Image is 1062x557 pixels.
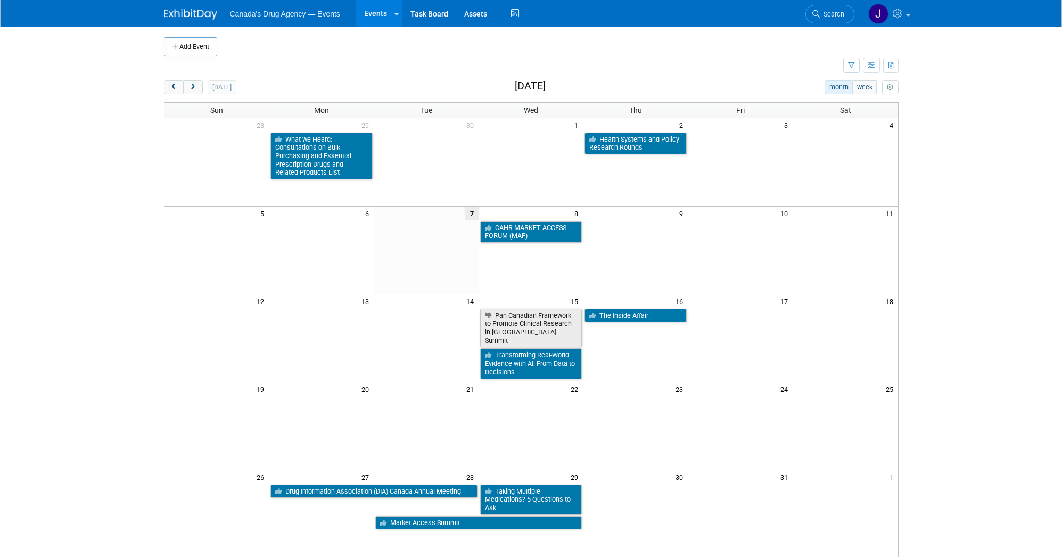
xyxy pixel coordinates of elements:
span: 27 [360,470,374,484]
span: 28 [256,118,269,132]
span: 23 [674,382,688,396]
button: myCustomButton [882,80,898,94]
i: Personalize Calendar [887,84,894,91]
button: [DATE] [208,80,236,94]
span: 13 [360,294,374,308]
a: Pan-Canadian Framework to Promote Clinical Research in [GEOGRAPHIC_DATA] Summit [480,309,582,348]
span: 30 [465,118,479,132]
span: 19 [256,382,269,396]
span: 7 [465,207,479,220]
span: 8 [573,207,583,220]
span: Sat [840,106,851,114]
a: Market Access Summit [375,516,582,530]
span: 16 [674,294,688,308]
span: Tue [421,106,432,114]
span: 14 [465,294,479,308]
a: Health Systems and Policy Research Rounds [584,133,687,154]
span: 22 [570,382,583,396]
span: Fri [736,106,745,114]
span: 15 [570,294,583,308]
span: 18 [885,294,898,308]
button: prev [164,80,184,94]
a: What we Heard: Consultations on Bulk Purchasing and Essential Prescription Drugs and Related Prod... [270,133,373,180]
button: month [825,80,853,94]
span: 1 [573,118,583,132]
span: 21 [465,382,479,396]
span: 31 [779,470,793,484]
a: CAHR MARKET ACCESS FORUM (MAF) [480,221,582,243]
a: Search [805,5,854,23]
button: Add Event [164,37,217,56]
span: 28 [465,470,479,484]
a: Transforming Real-World Evidence with AI: From Data to Decisions [480,348,582,379]
span: Thu [629,106,642,114]
span: 2 [678,118,688,132]
span: Search [820,10,844,18]
span: 24 [779,382,793,396]
span: 6 [364,207,374,220]
a: The Inside Affair [584,309,687,323]
span: Mon [314,106,329,114]
span: 29 [570,470,583,484]
span: 26 [256,470,269,484]
span: 10 [779,207,793,220]
span: Canada's Drug Agency — Events [230,10,340,18]
span: 3 [783,118,793,132]
span: 4 [888,118,898,132]
h2: [DATE] [515,80,546,92]
span: 12 [256,294,269,308]
a: Taking Multiple Medications? 5 Questions to Ask [480,485,582,515]
span: 30 [674,470,688,484]
span: 25 [885,382,898,396]
img: Jessica Gerwing [868,4,888,24]
span: 29 [360,118,374,132]
span: 17 [779,294,793,308]
img: ExhibitDay [164,9,217,20]
button: week [852,80,877,94]
a: Drug Information Association (DIA) Canada Annual Meeting [270,485,478,498]
span: 5 [259,207,269,220]
span: 1 [888,470,898,484]
span: 20 [360,382,374,396]
span: 9 [678,207,688,220]
span: 11 [885,207,898,220]
span: Sun [210,106,223,114]
span: Wed [524,106,538,114]
button: next [183,80,203,94]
